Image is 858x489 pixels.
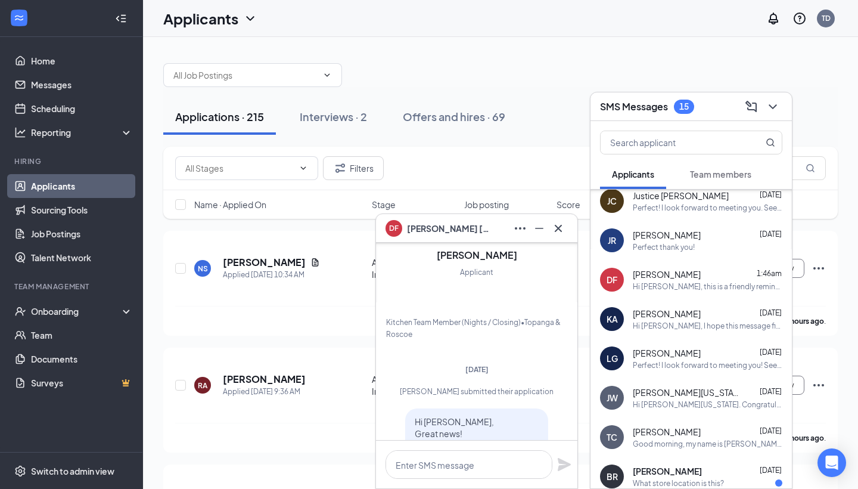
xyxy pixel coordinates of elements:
[437,249,517,262] h3: [PERSON_NAME]
[633,242,695,252] div: Perfect thank you!
[822,13,831,23] div: TD
[806,163,815,173] svg: MagnifyingGlass
[14,156,130,166] div: Hiring
[372,199,396,211] span: Stage
[763,97,782,116] button: ChevronDown
[760,230,782,239] span: [DATE]
[633,465,702,477] span: [PERSON_NAME]
[633,203,782,213] div: Perfect! I look forward to meeting you. See you then! [PERSON_NAME]
[607,313,618,325] div: KA
[633,478,724,488] div: What store location is this?
[792,11,807,26] svg: QuestionInfo
[785,434,824,442] b: 4 hours ago
[549,219,568,238] button: Cross
[607,392,618,404] div: JW
[766,11,781,26] svg: Notifications
[760,466,782,475] span: [DATE]
[551,221,565,236] svg: Cross
[300,109,367,124] div: Interviews · 2
[31,73,133,97] a: Messages
[386,317,567,341] div: Kitchen Team Member (Nights / Closing) • Topanga & Roscoe
[386,386,567,397] div: [PERSON_NAME] submitted their application
[175,109,264,124] div: Applications · 215
[633,229,701,241] span: [PERSON_NAME]
[194,199,266,211] span: Name · Applied On
[31,174,133,198] a: Applicants
[744,100,758,114] svg: ComposeMessage
[812,378,826,392] svg: Ellipses
[223,386,306,398] div: Applied [DATE] 9:36 AM
[511,219,530,238] button: Ellipses
[612,169,654,179] span: Applicants
[679,101,689,112] div: 15
[633,190,729,202] span: Justice [PERSON_NAME]
[760,308,782,317] span: [DATE]
[812,261,826,276] svg: Ellipses
[601,131,742,154] input: Search applicant
[407,222,490,235] span: [PERSON_NAME] [PERSON_NAME]
[607,195,617,207] div: JC
[757,269,782,278] span: 1:46am
[760,387,782,396] span: [DATE]
[766,138,775,147] svg: MagnifyingGlass
[31,49,133,73] a: Home
[31,371,133,395] a: SurveysCrown
[310,258,320,267] svg: Document
[31,323,133,347] a: Team
[633,400,782,410] div: Hi [PERSON_NAME][US_STATE]. Congratulations, your meeting with [DEMOGRAPHIC_DATA]-fil-A for Kitch...
[14,126,26,138] svg: Analysis
[14,465,26,477] svg: Settings
[322,70,332,80] svg: ChevronDown
[403,109,505,124] div: Offers and hires · 69
[530,219,549,238] button: Minimize
[557,457,571,472] button: Plane
[633,426,701,438] span: [PERSON_NAME]
[243,11,257,26] svg: ChevronDown
[31,305,123,317] div: Onboarding
[372,373,457,397] div: Additional Information
[13,12,25,24] svg: WorkstreamLogo
[198,380,207,391] div: RA
[185,162,294,175] input: All Stages
[760,426,782,435] span: [DATE]
[223,269,320,281] div: Applied [DATE] 10:34 AM
[633,360,782,370] div: Perfect! I look forward to meeting you! See you then. [PERSON_NAME]
[460,267,493,278] div: Applicant
[633,439,782,449] div: Good morning, my name is [PERSON_NAME]. I put in an application for the evening and closing kitch...
[223,373,306,386] h5: [PERSON_NAME]
[31,246,133,270] a: Talent Network
[633,347,701,359] span: [PERSON_NAME]
[633,386,740,398] span: [PERSON_NAME][US_STATE]
[785,317,824,326] b: 3 hours ago
[223,256,306,269] h5: [PERSON_NAME]
[31,465,114,477] div: Switch to admin view
[532,221,546,236] svg: Minimize
[607,431,617,443] div: TC
[608,234,616,246] div: JR
[163,8,238,29] h1: Applicants
[817,448,846,477] div: Open Intercom Messenger
[299,163,308,173] svg: ChevronDown
[14,281,130,292] div: Team Management
[31,97,133,120] a: Scheduling
[760,190,782,199] span: [DATE]
[323,156,384,180] button: Filter Filters
[760,348,782,357] span: [DATE]
[31,126,133,138] div: Reporting
[633,308,701,320] span: [PERSON_NAME]
[742,97,761,116] button: ComposeMessage
[766,100,780,114] svg: ChevronDown
[31,347,133,371] a: Documents
[464,199,509,211] span: Job posting
[600,100,668,113] h3: SMS Messages
[173,69,318,82] input: All Job Postings
[690,169,751,179] span: Team members
[115,13,127,24] svg: Collapse
[513,221,527,236] svg: Ellipses
[633,268,701,280] span: [PERSON_NAME]
[31,222,133,246] a: Job Postings
[607,352,618,364] div: LG
[31,198,133,222] a: Sourcing Tools
[198,264,208,274] div: NS
[633,281,782,292] div: Hi [PERSON_NAME], this is a friendly reminder. To move forward with your application for Kitchen ...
